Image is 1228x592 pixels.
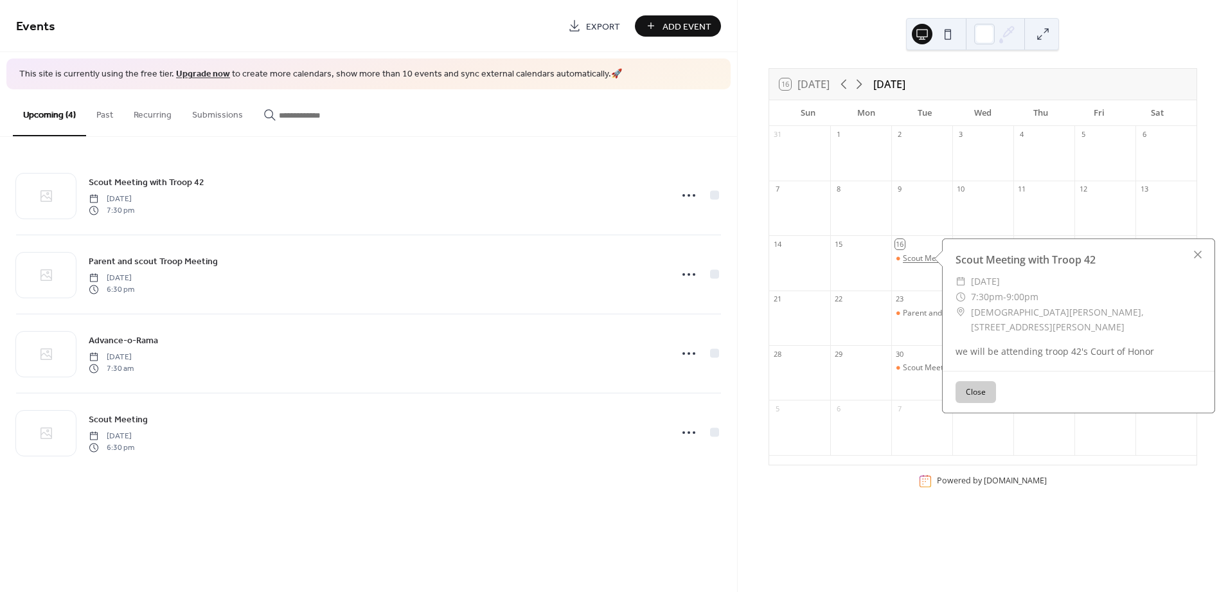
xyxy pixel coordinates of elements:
div: 7 [773,184,783,194]
span: Scout Meeting [89,413,148,426]
a: Advance-o-Rama [89,333,158,348]
div: 10 [956,184,966,194]
button: Submissions [182,89,253,135]
div: Parent and scout Troop Meeting [903,308,1018,319]
div: 14 [773,239,783,249]
div: ​ [956,274,966,289]
div: Tue [896,100,954,126]
span: 7:30 am [89,363,134,375]
span: Add Event [663,20,711,33]
span: 7:30 pm [89,205,134,217]
div: 2 [895,130,905,139]
div: 15 [834,239,844,249]
a: Scout Meeting [89,412,148,427]
a: Upgrade now [176,66,230,83]
span: [DATE] [89,193,134,204]
div: Scout Meeting with Troop 42 [903,253,1005,264]
div: 5 [1078,130,1088,139]
a: Export [558,15,630,37]
div: Scout Meeting [903,363,954,373]
span: Events [16,14,55,39]
div: 11 [1017,184,1027,194]
div: we will be attending troop 42's Court of Honor [943,345,1215,358]
span: Parent and scout Troop Meeting [89,255,218,268]
div: 9 [895,184,905,194]
div: Scout Meeting with Troop 42 [891,253,952,264]
span: [DATE] [89,351,134,363]
div: Sat [1128,100,1186,126]
button: Add Event [635,15,721,37]
div: 8 [834,184,844,194]
span: 9:00pm [1006,289,1038,305]
a: [DOMAIN_NAME] [984,476,1047,487]
button: Close [956,381,996,403]
div: Powered by [937,476,1047,487]
div: 29 [834,349,844,359]
div: 3 [956,130,966,139]
span: This site is currently using the free tier. to create more calendars, show more than 10 events an... [19,68,622,81]
div: 11 [1139,404,1149,413]
div: Scout Meeting with Troop 42 [943,252,1215,267]
div: 5 [773,404,783,413]
div: Parent and scout Troop Meeting [891,308,952,319]
div: 21 [773,294,783,304]
button: Recurring [123,89,182,135]
span: Advance-o-Rama [89,334,158,347]
span: [DATE] [971,274,1000,289]
a: Parent and scout Troop Meeting [89,254,218,269]
div: 13 [1139,184,1149,194]
span: [DATE] [89,430,134,442]
span: Export [586,20,620,33]
div: Thu [1012,100,1070,126]
div: 22 [834,294,844,304]
span: [DATE] [89,272,134,283]
span: 6:30 pm [89,284,134,296]
span: [DEMOGRAPHIC_DATA][PERSON_NAME], [STREET_ADDRESS][PERSON_NAME] [971,305,1202,336]
div: Fri [1070,100,1128,126]
div: 23 [895,294,905,304]
span: 7:30pm [971,289,1003,305]
div: Sun [779,100,837,126]
button: Past [86,89,123,135]
div: 6 [834,404,844,413]
div: 28 [773,349,783,359]
div: 9 [1017,404,1027,413]
div: 16 [895,239,905,249]
span: 6:30 pm [89,442,134,454]
div: Scout Meeting [891,363,952,373]
button: Upcoming (4) [13,89,86,136]
div: 1 [834,130,844,139]
div: 31 [773,130,783,139]
a: Scout Meeting with Troop 42 [89,175,204,190]
div: 10 [1078,404,1088,413]
div: [DATE] [873,76,905,92]
span: - [1003,289,1006,305]
div: 7 [895,404,905,413]
div: ​ [956,289,966,305]
div: 6 [1139,130,1149,139]
span: Scout Meeting with Troop 42 [89,175,204,189]
div: Wed [954,100,1011,126]
div: Mon [837,100,895,126]
div: 8 [956,404,966,413]
div: 30 [895,349,905,359]
div: ​ [956,305,966,320]
div: 12 [1078,184,1088,194]
div: 4 [1017,130,1027,139]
